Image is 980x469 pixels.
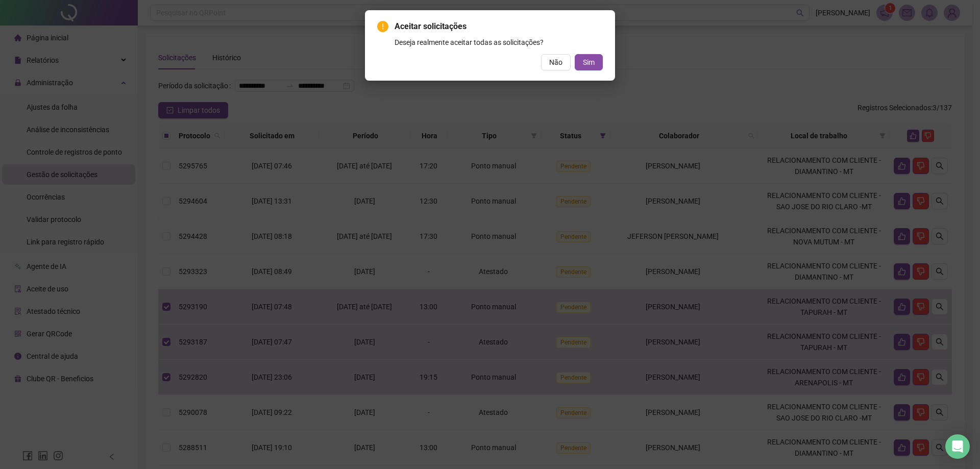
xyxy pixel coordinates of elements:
div: Open Intercom Messenger [945,434,970,459]
span: exclamation-circle [377,21,388,32]
span: Não [549,57,562,68]
div: Deseja realmente aceitar todas as solicitações? [395,37,603,48]
button: Sim [575,54,603,70]
span: Aceitar solicitações [395,20,603,33]
span: Sim [583,57,595,68]
button: Não [541,54,571,70]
